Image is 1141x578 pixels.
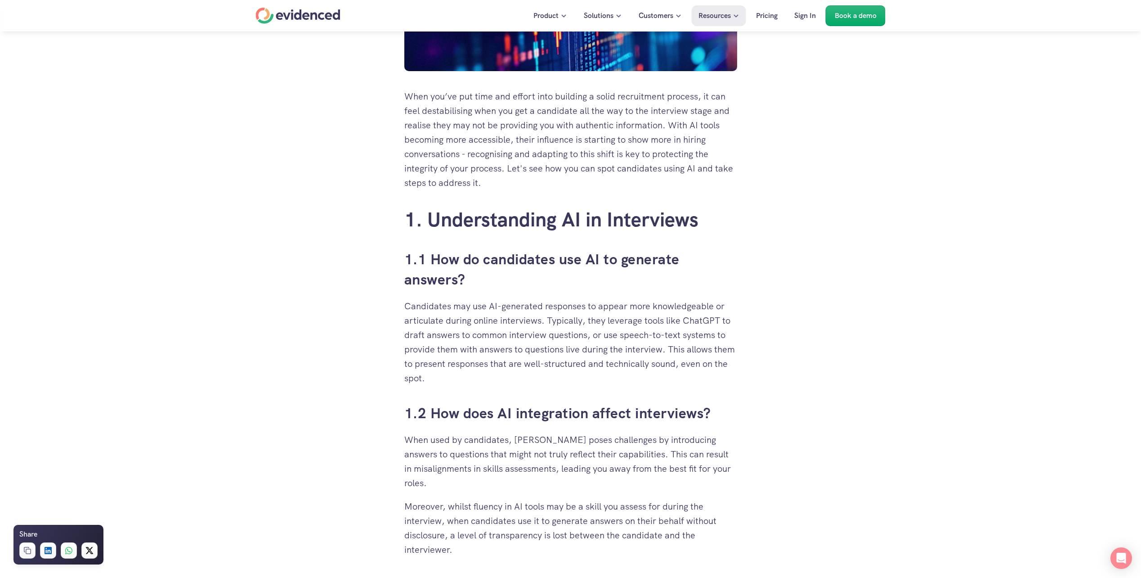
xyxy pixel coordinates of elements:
[639,10,673,22] p: Customers
[584,10,613,22] p: Solutions
[533,10,559,22] p: Product
[19,528,37,540] h6: Share
[788,5,823,26] a: Sign In
[794,10,816,22] p: Sign In
[404,499,737,557] p: Moreover, whilst fluency in AI tools may be a skill you assess for during the interview, when can...
[404,250,684,289] a: 1.1 How do candidates use AI to generate answers?
[698,10,731,22] p: Resources
[404,207,698,232] a: 1. Understanding AI in Interviews
[404,89,737,190] p: When you’ve put time and effort into building a solid recruitment process, it can feel destabilis...
[404,433,737,490] p: When used by candidates, [PERSON_NAME] poses challenges by introducing answers to questions that ...
[826,5,886,26] a: Book a demo
[256,8,340,24] a: Home
[756,10,778,22] p: Pricing
[835,10,877,22] p: Book a demo
[749,5,784,26] a: Pricing
[404,299,737,385] p: Candidates may use AI-generated responses to appear more knowledgeable or articulate during onlin...
[404,404,711,423] a: 1.2 How does AI integration affect interviews?
[1110,547,1132,569] div: Open Intercom Messenger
